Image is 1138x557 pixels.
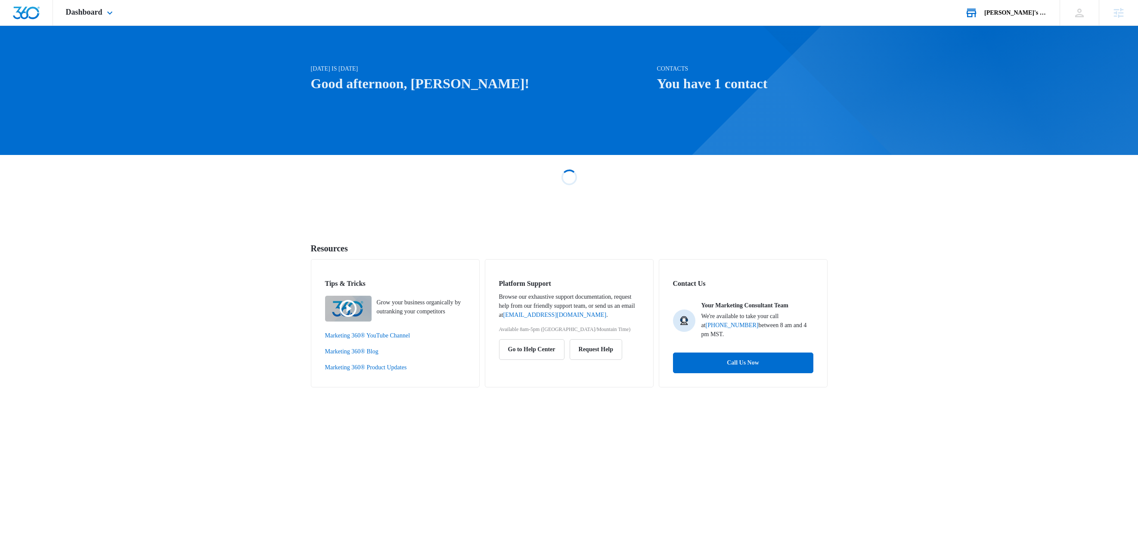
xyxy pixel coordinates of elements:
[570,339,623,360] button: Request Help
[311,242,828,255] h5: Resources
[325,363,465,372] a: Marketing 360® Product Updates
[325,331,465,340] a: Marketing 360® YouTube Channel
[499,292,639,319] p: Browse our exhaustive support documentation, request help from our friendly support team, or send...
[499,325,639,333] p: Available 8am-5pm ([GEOGRAPHIC_DATA]/Mountain Time)
[701,301,788,310] p: Your Marketing Consultant Team
[377,298,465,316] p: Grow your business organically by outranking your competitors
[325,278,465,289] h2: Tips & Tricks
[499,339,564,360] button: Go to Help Center
[311,73,652,94] h1: Good afternoon, [PERSON_NAME]!
[673,309,695,332] img: Your Marketing Consultant Team
[657,64,828,73] p: Contacts
[570,346,623,353] a: Request Help
[325,347,465,356] a: Marketing 360® Blog
[673,353,813,373] a: Call Us Now
[706,322,759,328] a: [PHONE_NUMBER]
[499,278,639,289] h2: Platform Support
[325,296,372,322] img: Quick Overview Video
[701,312,813,339] p: We're available to take your call at between 8 am and 4 pm MST.
[984,9,1047,16] div: account name
[311,64,652,73] p: [DATE] is [DATE]
[503,312,607,318] a: [EMAIL_ADDRESS][DOMAIN_NAME]
[66,8,102,17] span: Dashboard
[673,278,813,289] h2: Contact Us
[499,346,570,353] a: Go to Help Center
[657,73,828,94] h1: You have 1 contact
